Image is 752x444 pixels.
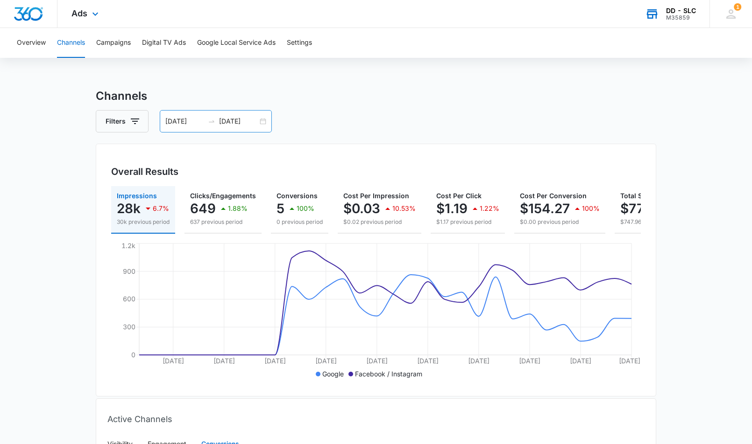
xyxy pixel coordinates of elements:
tspan: [DATE] [619,357,640,365]
tspan: [DATE] [264,357,286,365]
p: 1.88% [228,205,248,212]
input: End date [219,116,258,126]
p: Facebook / Instagram [355,369,422,379]
tspan: [DATE] [570,357,591,365]
p: $0.02 previous period [343,218,416,226]
button: Google Local Service Ads [197,28,276,58]
tspan: [DATE] [519,357,540,365]
tspan: [DATE] [417,357,439,365]
span: Cost Per Click [436,192,482,200]
span: Cost Per Conversion [520,192,587,200]
p: 5 [277,201,284,216]
p: 6.7% [153,205,169,212]
tspan: 600 [123,295,135,303]
p: 28k [117,201,141,216]
p: 649 [190,201,216,216]
p: 0 previous period [277,218,323,226]
p: $0.03 [343,201,380,216]
p: 100% [582,205,600,212]
p: $1.17 previous period [436,218,499,226]
span: Total Spend [620,192,659,200]
p: $1.19 [436,201,468,216]
div: account id [666,14,696,21]
p: $771.36 [620,201,670,216]
tspan: 900 [123,267,135,275]
button: Settings [287,28,312,58]
div: account name [666,7,696,14]
span: Impressions [117,192,157,200]
p: 30k previous period [117,218,170,226]
button: Filters [96,110,149,132]
p: $0.00 previous period [520,218,600,226]
p: $154.27 [520,201,570,216]
tspan: 0 [131,351,135,359]
span: swap-right [208,118,215,125]
div: Active Channels [107,405,645,433]
p: Google [322,369,344,379]
button: Digital TV Ads [142,28,186,58]
h3: Overall Results [111,165,178,179]
tspan: [DATE] [366,357,388,365]
input: Start date [165,116,204,126]
p: 100% [297,205,314,212]
tspan: 1.2k [121,242,135,250]
p: $747.96 previous period [620,218,702,226]
div: notifications count [734,3,741,11]
p: 637 previous period [190,218,256,226]
tspan: [DATE] [468,357,490,365]
span: Ads [71,8,87,18]
button: Channels [57,28,85,58]
p: 10.53% [392,205,416,212]
h3: Channels [96,88,656,104]
tspan: [DATE] [315,357,337,365]
tspan: 300 [123,323,135,331]
span: Conversions [277,192,318,200]
button: Overview [17,28,46,58]
tspan: [DATE] [213,357,235,365]
tspan: [DATE] [163,357,184,365]
span: 1 [734,3,741,11]
span: to [208,118,215,125]
span: Cost Per Impression [343,192,409,200]
p: 1.22% [480,205,499,212]
span: Clicks/Engagements [190,192,256,200]
button: Campaigns [96,28,131,58]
